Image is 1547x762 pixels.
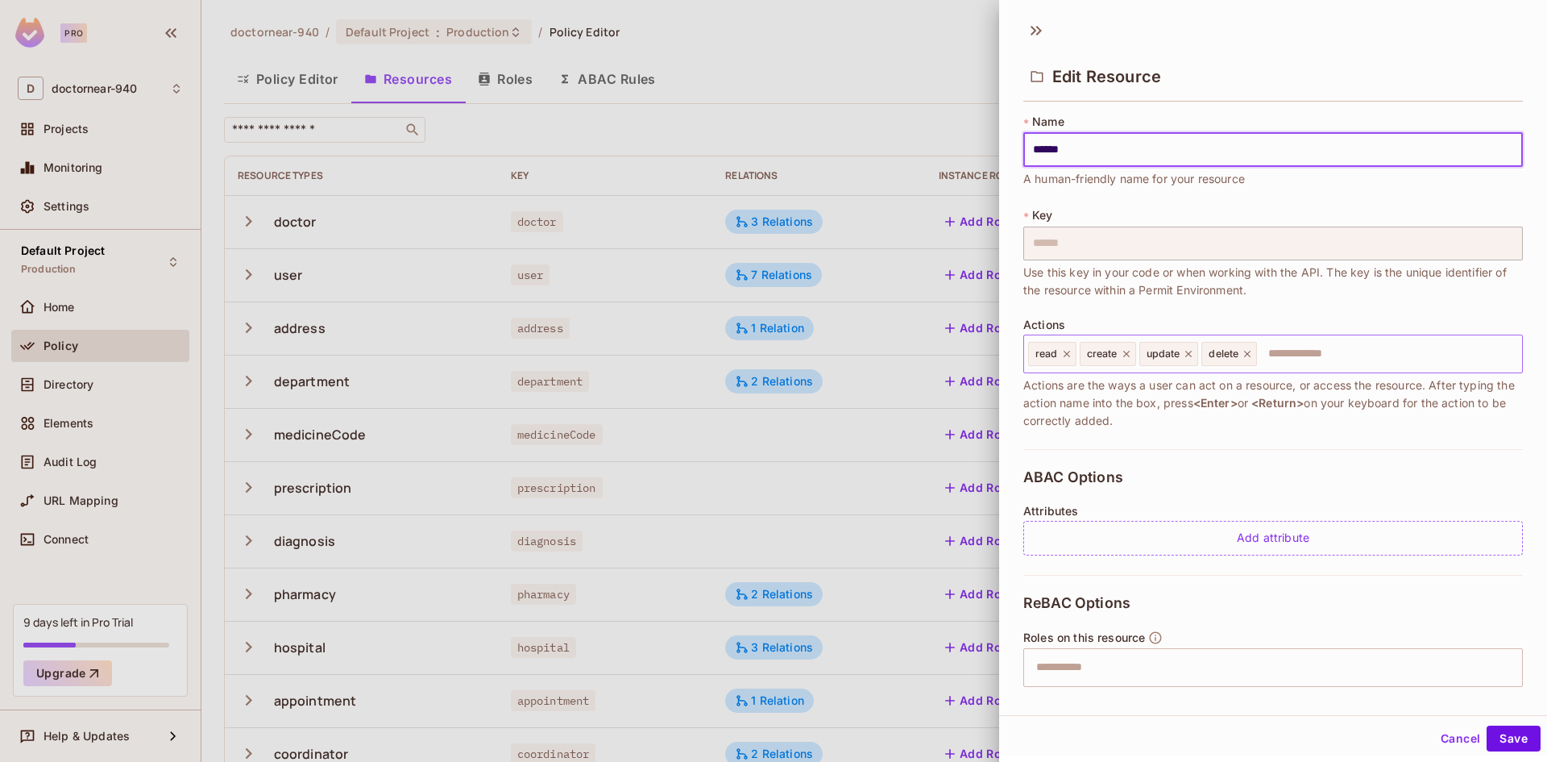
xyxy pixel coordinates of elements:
div: read [1028,342,1076,366]
span: create [1087,348,1118,360]
span: update [1147,348,1180,360]
span: Use this key in your code or when working with the API. The key is the unique identifier of the r... [1023,264,1523,299]
span: Edit Resource [1052,67,1161,86]
button: Cancel [1434,726,1487,752]
button: Save [1487,726,1541,752]
span: <Return> [1251,396,1304,410]
div: delete [1201,342,1257,366]
span: <Enter> [1193,396,1238,410]
span: Name [1032,115,1064,128]
span: read [1035,348,1058,360]
span: ReBAC Options [1023,595,1130,611]
div: create [1080,342,1136,366]
span: delete [1209,348,1238,360]
span: Key [1032,209,1052,222]
span: Roles on this resource [1023,631,1145,644]
div: Add attribute [1023,521,1523,556]
div: update [1139,342,1199,366]
span: Actions are the ways a user can act on a resource, or access the resource. After typing the actio... [1023,377,1523,430]
span: After typing the role name into the box, press or on your keyboard for the role to be correctly a... [1023,690,1523,726]
span: Actions [1023,319,1065,331]
span: ABAC Options [1023,469,1123,485]
span: A human-friendly name for your resource [1023,170,1245,188]
span: Attributes [1023,505,1079,518]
